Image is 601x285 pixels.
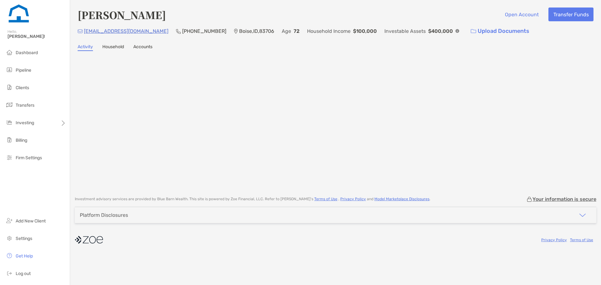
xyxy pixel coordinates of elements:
img: icon arrow [579,211,586,219]
p: [PHONE_NUMBER] [182,27,226,35]
img: firm-settings icon [6,154,13,161]
p: 72 [294,27,300,35]
img: Email Icon [78,29,83,33]
span: [PERSON_NAME]! [8,34,66,39]
span: Add New Client [16,218,46,224]
a: Activity [78,44,93,51]
img: add_new_client icon [6,217,13,224]
a: Privacy Policy [541,238,567,242]
a: Terms of Use [570,238,593,242]
span: Get Help [16,253,33,259]
p: [EMAIL_ADDRESS][DOMAIN_NAME] [84,27,168,35]
span: Billing [16,138,27,143]
p: Age [282,27,291,35]
img: investing icon [6,119,13,126]
span: Firm Settings [16,155,42,160]
p: Your information is secure [532,196,596,202]
span: Pipeline [16,68,31,73]
img: Info Icon [455,29,459,33]
img: Phone Icon [176,29,181,34]
p: Investment advisory services are provided by Blue Barn Wealth . This site is powered by Zoe Finan... [75,197,430,201]
img: button icon [471,29,476,33]
img: logout icon [6,269,13,277]
p: Boise , ID , 83706 [239,27,274,35]
span: Settings [16,236,32,241]
img: Location Icon [234,29,238,34]
span: Log out [16,271,31,276]
span: Clients [16,85,29,90]
h4: [PERSON_NAME] [78,8,166,22]
span: Transfers [16,103,34,108]
img: clients icon [6,84,13,91]
div: Platform Disclosures [80,212,128,218]
img: Zoe Logo [8,3,30,25]
p: Investable Assets [384,27,426,35]
img: get-help icon [6,252,13,259]
img: settings icon [6,234,13,242]
a: Privacy Policy [340,197,366,201]
img: billing icon [6,136,13,144]
button: Open Account [500,8,543,21]
button: Transfer Funds [548,8,593,21]
a: Household [102,44,124,51]
img: company logo [75,233,103,247]
span: Investing [16,120,34,125]
span: Dashboard [16,50,38,55]
img: transfers icon [6,101,13,109]
img: pipeline icon [6,66,13,74]
a: Accounts [133,44,152,51]
p: $400,000 [428,27,453,35]
a: Upload Documents [467,24,533,38]
a: Terms of Use [314,197,337,201]
p: $100,000 [353,27,377,35]
p: Household Income [307,27,351,35]
a: Model Marketplace Disclosures [374,197,429,201]
img: dashboard icon [6,48,13,56]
